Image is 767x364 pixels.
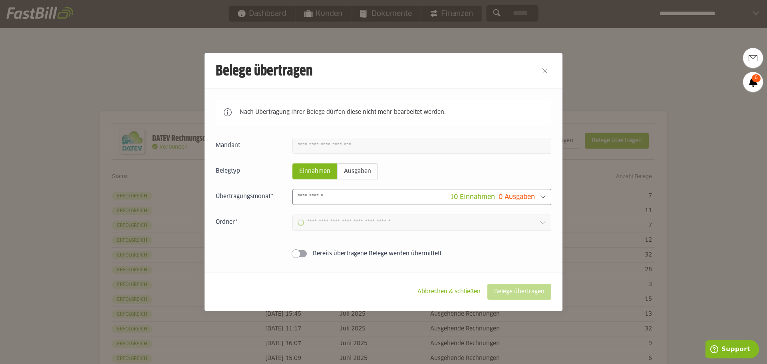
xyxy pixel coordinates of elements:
sl-button: Abbrechen & schließen [411,284,487,300]
iframe: Öffnet ein Widget, in dem Sie weitere Informationen finden [705,340,759,360]
span: 10 Einnahmen [450,194,495,200]
sl-radio-button: Einnahmen [292,163,337,179]
span: 6 [752,74,761,82]
sl-radio-button: Ausgaben [337,163,378,179]
sl-switch: Bereits übertragene Belege werden übermittelt [216,250,551,258]
span: 0 Ausgaben [499,194,535,200]
a: 6 [743,72,763,92]
sl-button: Belege übertragen [487,284,551,300]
